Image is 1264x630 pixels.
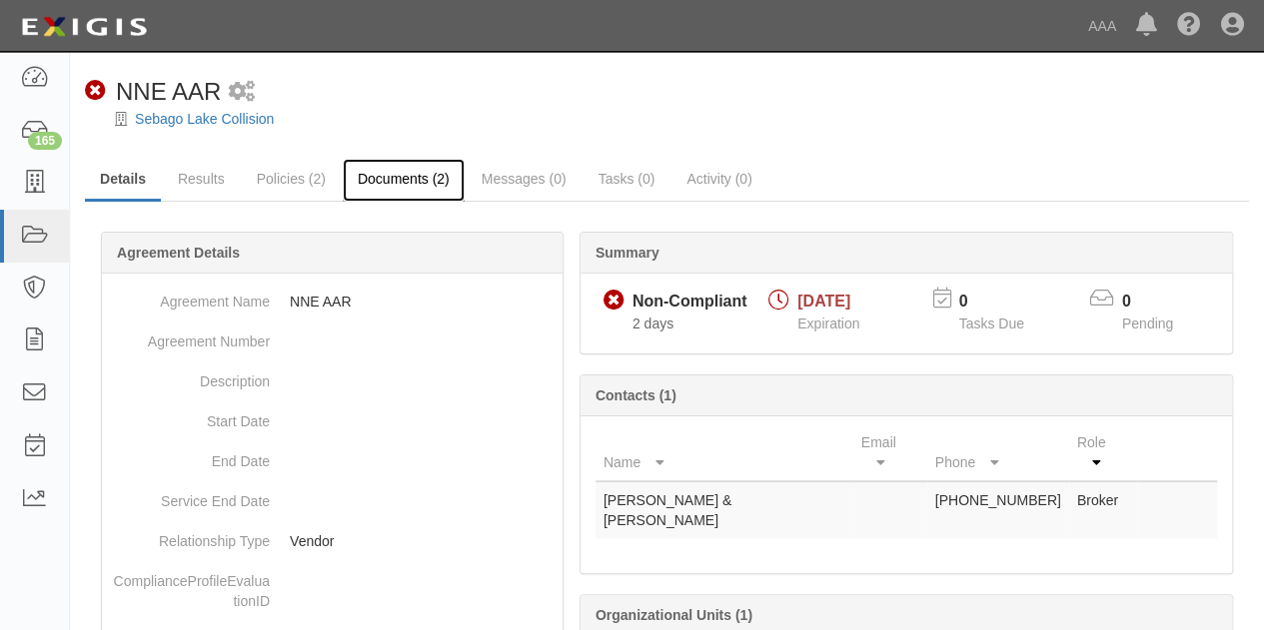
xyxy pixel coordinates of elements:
[110,441,270,471] dt: End Date
[110,561,270,611] dt: ComplianceProfileEvaluationID
[671,159,766,199] a: Activity (0)
[117,245,240,261] b: Agreement Details
[110,321,270,351] dt: Agreement Number
[28,132,62,150] div: 165
[853,424,927,481] th: Email
[596,424,853,481] th: Name
[110,282,555,321] dd: NNE AAR
[110,401,270,431] dt: Start Date
[110,361,270,391] dt: Description
[110,521,555,561] dd: Vendor
[632,315,673,331] span: Since 10/01/2025
[604,291,625,312] i: Non-Compliant
[797,293,850,310] span: [DATE]
[85,159,161,202] a: Details
[1069,424,1137,481] th: Role
[467,159,582,199] a: Messages (0)
[1122,291,1198,314] p: 0
[596,387,676,403] b: Contacts (1)
[85,81,106,102] i: Non-Compliant
[927,424,1069,481] th: Phone
[596,245,659,261] b: Summary
[958,291,1048,314] p: 0
[632,291,747,314] div: Non-Compliant
[958,315,1023,331] span: Tasks Due
[135,111,274,127] a: Sebago Lake Collision
[110,282,270,312] dt: Agreement Name
[797,315,859,331] span: Expiration
[1069,481,1137,538] td: Broker
[596,481,853,538] td: [PERSON_NAME] & [PERSON_NAME]
[1177,14,1201,38] i: Help Center - Complianz
[110,521,270,551] dt: Relationship Type
[343,159,465,202] a: Documents (2)
[116,78,221,105] span: NNE AAR
[596,607,752,623] b: Organizational Units (1)
[242,159,341,199] a: Policies (2)
[1122,315,1173,331] span: Pending
[15,9,153,45] img: logo-5460c22ac91f19d4615b14bd174203de0afe785f0fc80cf4dbbc73dc1793850b.png
[927,481,1069,538] td: [PHONE_NUMBER]
[229,82,255,103] i: 1 scheduled workflow
[1078,6,1126,46] a: AAA
[85,75,221,109] div: NNE AAR
[110,481,270,511] dt: Service End Date
[163,159,240,199] a: Results
[583,159,669,199] a: Tasks (0)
